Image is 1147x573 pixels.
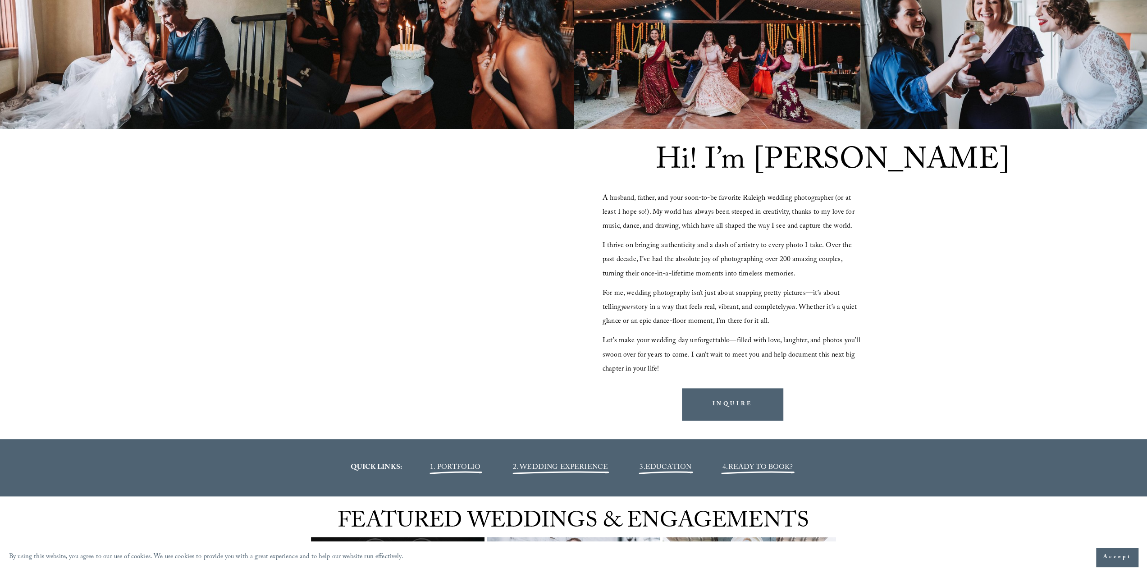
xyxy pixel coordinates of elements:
a: INQUIRE [682,388,783,420]
span: For me, wedding photography isn’t just about snapping pretty pictures—it’s about telling story in... [603,288,859,328]
em: your [621,302,633,314]
a: READY TO BOOK? [728,462,792,474]
a: 2. WEDDING EXPERIENCE [513,462,608,474]
span: Let’s make your wedding day unforgettable—filled with love, laughter, and photos you’ll swoon ove... [603,335,863,375]
span: Accept [1103,553,1131,562]
span: 4. [722,462,728,474]
span: I thrive on bringing authenticity and a dash of artistry to every photo I take. Over the past dec... [603,240,854,280]
span: FEATURED WEDDINGS & ENGAGEMENTS [338,504,809,542]
a: EDUCATION [645,462,691,474]
strong: QUICK LINKS: [351,462,402,474]
button: Accept [1096,548,1138,567]
span: 3. [640,462,691,474]
a: 1. PORTFOLIO [430,462,480,474]
em: you [786,302,795,314]
span: A husband, father, and your soon-to-be favorite Raleigh wedding photographer (or at least I hope ... [603,193,856,233]
p: By using this website, you agree to our use of cookies. We use cookies to provide you with a grea... [9,551,403,564]
span: Hi! I’m [PERSON_NAME] [655,138,1010,188]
